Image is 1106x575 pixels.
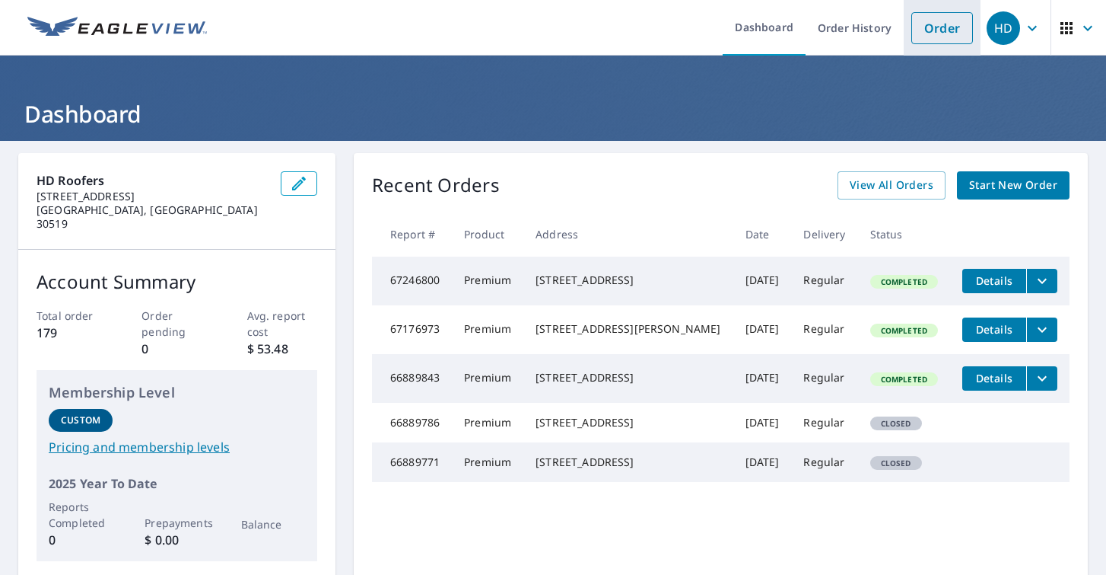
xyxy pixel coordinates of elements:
[37,171,269,190] p: HD Roofers
[452,354,523,403] td: Premium
[49,499,113,531] p: Reports Completed
[858,212,950,257] th: Status
[1026,318,1057,342] button: filesDropdownBtn-67176973
[49,438,305,456] a: Pricing and membership levels
[452,212,523,257] th: Product
[372,212,452,257] th: Report #
[536,415,720,430] div: [STREET_ADDRESS]
[452,403,523,442] td: Premium
[791,305,857,354] td: Regular
[850,176,933,195] span: View All Orders
[971,273,1017,288] span: Details
[872,458,920,468] span: Closed
[872,325,936,336] span: Completed
[372,257,452,305] td: 67246800
[247,308,317,340] p: Avg. report cost
[145,515,208,531] p: Prepayments
[141,308,211,340] p: Order pending
[372,442,452,482] td: 66889771
[872,276,936,287] span: Completed
[372,354,452,403] td: 66889843
[536,455,720,470] div: [STREET_ADDRESS]
[37,324,106,342] p: 179
[969,176,1057,195] span: Start New Order
[733,257,792,305] td: [DATE]
[733,354,792,403] td: [DATE]
[733,212,792,257] th: Date
[957,171,1069,200] a: Start New Order
[37,203,269,231] p: [GEOGRAPHIC_DATA], [GEOGRAPHIC_DATA] 30519
[145,531,208,549] p: $ 0.00
[962,318,1026,342] button: detailsBtn-67176973
[733,403,792,442] td: [DATE]
[49,382,305,403] p: Membership Level
[27,17,207,40] img: EV Logo
[247,340,317,358] p: $ 53.48
[791,354,857,403] td: Regular
[452,305,523,354] td: Premium
[733,442,792,482] td: [DATE]
[962,269,1026,293] button: detailsBtn-67246800
[791,403,857,442] td: Regular
[962,366,1026,391] button: detailsBtn-66889843
[49,531,113,549] p: 0
[791,257,857,305] td: Regular
[911,12,973,44] a: Order
[971,322,1017,337] span: Details
[987,11,1020,45] div: HD
[452,442,523,482] td: Premium
[37,308,106,324] p: Total order
[49,474,305,493] p: 2025 Year To Date
[1026,366,1057,391] button: filesDropdownBtn-66889843
[61,414,100,427] p: Custom
[37,190,269,203] p: [STREET_ADDRESS]
[372,171,500,200] p: Recent Orders
[37,268,317,295] p: Account Summary
[1026,269,1057,293] button: filesDropdownBtn-67246800
[872,418,920,429] span: Closed
[452,257,523,305] td: Premium
[523,212,733,257] th: Address
[971,371,1017,385] span: Details
[791,212,857,257] th: Delivery
[536,273,720,288] div: [STREET_ADDRESS]
[536,321,720,337] div: [STREET_ADDRESS][PERSON_NAME]
[872,374,936,385] span: Completed
[372,305,452,354] td: 67176973
[733,305,792,354] td: [DATE]
[536,370,720,385] div: [STREET_ADDRESS]
[241,516,305,532] p: Balance
[141,340,211,358] p: 0
[18,98,1088,129] h1: Dashboard
[837,171,946,200] a: View All Orders
[791,442,857,482] td: Regular
[372,403,452,442] td: 66889786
